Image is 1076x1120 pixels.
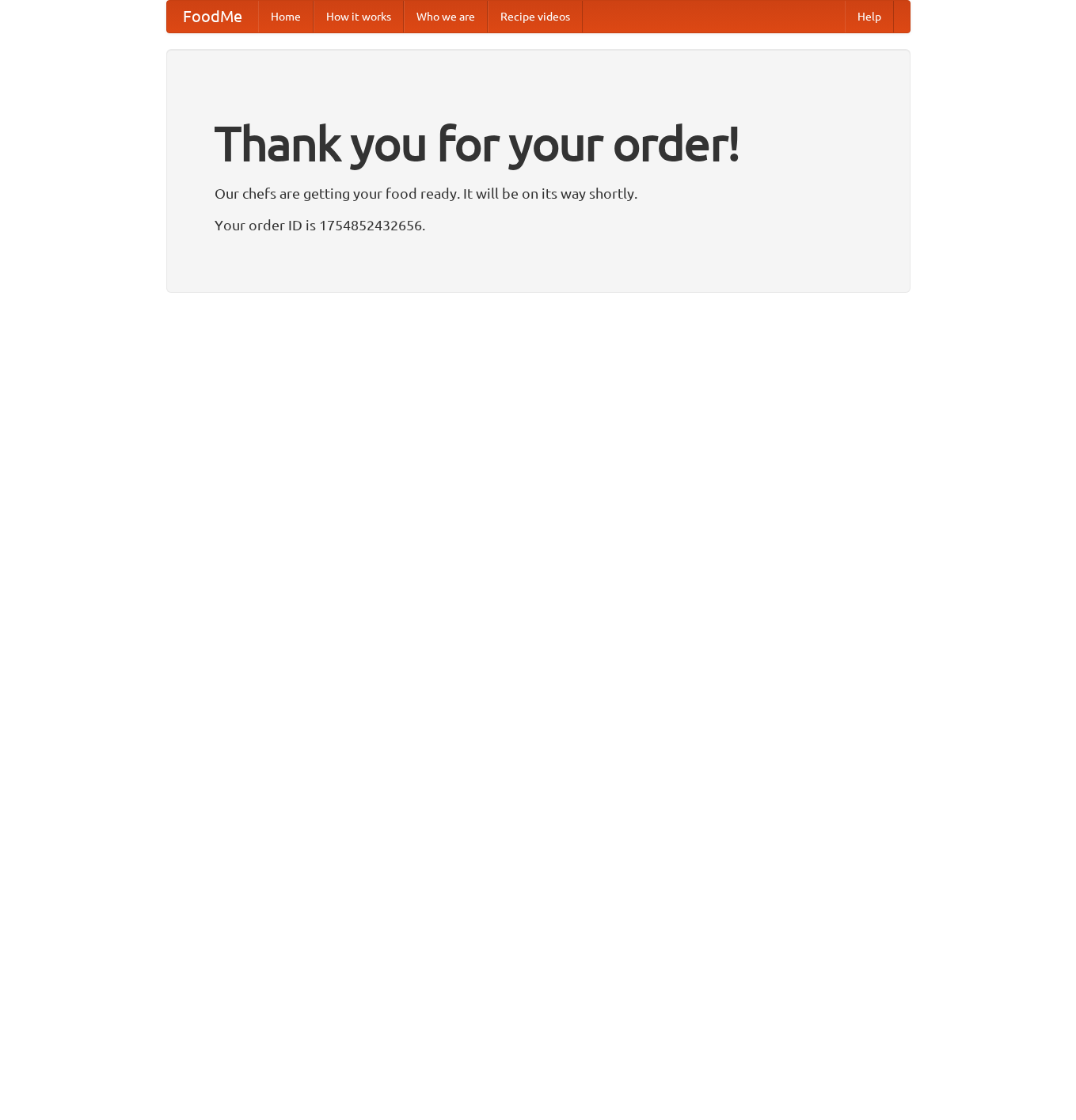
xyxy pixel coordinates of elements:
a: Home [258,1,314,32]
h1: Thank you for your order! [215,105,862,181]
a: How it works [314,1,404,32]
a: FoodMe [167,1,258,32]
p: Our chefs are getting your food ready. It will be on its way shortly. [215,181,862,205]
a: Help [845,1,894,32]
a: Who we are [404,1,488,32]
a: Recipe videos [488,1,583,32]
p: Your order ID is 1754852432656. [215,213,862,237]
